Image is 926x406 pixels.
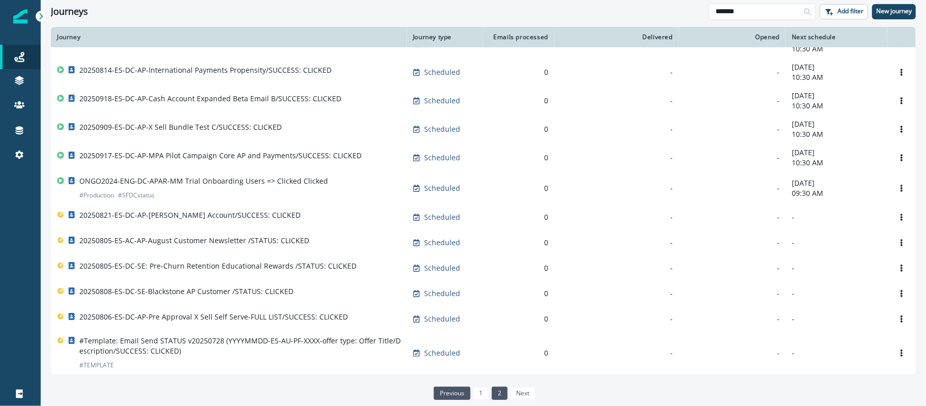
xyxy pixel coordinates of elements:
div: 0 [489,183,548,193]
p: 20250909-ES-DC-AP-X Sell Bundle Test C/SUCCESS: CLICKED [79,122,282,132]
p: 10:30 AM [792,129,881,139]
p: #Template: Email Send STATUS v20250728 (YYYYMMDD-ES-AU-PF-XXXX-offer type: Offer Title/Descriptio... [79,336,401,356]
p: # Production [79,190,114,200]
a: Page 1 [473,387,489,400]
p: - [792,212,881,222]
p: # SFDCstatus [118,190,155,200]
button: Options [893,345,910,361]
a: 20250909-ES-DC-AP-X Sell Bundle Test C/SUCCESS: CLICKEDScheduled0--[DATE]10:30 AMOptions [51,115,916,143]
div: - [685,288,780,299]
p: [DATE] [792,91,881,101]
ul: Pagination [431,387,536,400]
p: 20250808-ES-DC-SE-Blackstone AP Customer /STATUS: CLICKED [79,286,293,297]
p: 20250917-ES-DC-AP-MPA Pilot Campaign Core AP and Payments/SUCCESS: CLICKED [79,151,362,161]
p: Scheduled [424,96,460,106]
p: Scheduled [424,263,460,273]
p: 09:30 AM [792,188,881,198]
button: Options [893,122,910,137]
p: ONGO2024-ENG-DC-APAR-MM Trial Onboarding Users => Clicked Clicked [79,176,328,186]
div: - [685,96,780,106]
a: Previous page [434,387,470,400]
div: - [685,263,780,273]
p: [DATE] [792,178,881,188]
div: - [685,153,780,163]
button: Options [893,65,910,80]
div: 0 [489,348,548,358]
button: Options [893,311,910,327]
div: 0 [489,67,548,77]
p: [DATE] [792,62,881,72]
div: - [560,263,673,273]
div: - [560,153,673,163]
p: [DATE] [792,119,881,129]
p: Scheduled [424,314,460,324]
p: 10:30 AM [792,72,881,82]
div: Journey [57,33,401,41]
p: - [792,238,881,248]
div: - [685,212,780,222]
div: Emails processed [489,33,548,41]
p: 20250918-ES-DC-AP-Cash Account Expanded Beta Email B/SUCCESS: CLICKED [79,94,341,104]
div: - [685,183,780,193]
p: 10:30 AM [792,101,881,111]
div: - [685,124,780,134]
a: 20250806-ES-DC-AP-Pre Approval X Sell Self Serve-FULL LIST/SUCCESS: CLICKEDScheduled0---Options [51,306,916,332]
p: 20250821-ES-DC-AP-[PERSON_NAME] Account/SUCCESS: CLICKED [79,210,301,220]
p: - [792,288,881,299]
p: Add filter [838,8,863,15]
div: - [685,238,780,248]
p: Scheduled [424,183,460,193]
button: Options [893,260,910,276]
p: Scheduled [424,348,460,358]
p: [DATE] [792,148,881,158]
button: New journey [872,4,916,19]
div: Journey type [413,33,477,41]
p: Scheduled [424,153,460,163]
div: 0 [489,212,548,222]
a: 20250814-ES-DC-AP-International Payments Propensity/SUCCESS: CLICKEDScheduled0--[DATE]10:30 AMOpt... [51,58,916,86]
div: Opened [685,33,780,41]
p: New journey [876,8,912,15]
a: 20250821-ES-DC-AP-[PERSON_NAME] Account/SUCCESS: CLICKEDScheduled0---Options [51,205,916,230]
a: ONGO2024-ENG-DC-APAR-MM Trial Onboarding Users => Clicked Clicked#Production#SFDCstatusScheduled0... [51,172,916,205]
div: 0 [489,288,548,299]
p: 20250806-ES-DC-AP-Pre Approval X Sell Self Serve-FULL LIST/SUCCESS: CLICKED [79,312,348,322]
div: - [685,314,780,324]
div: - [560,348,673,358]
div: 0 [489,153,548,163]
div: - [560,183,673,193]
p: 20250805-ES-AC-AP-August Customer Newsletter /STATUS: CLICKED [79,236,309,246]
button: Options [893,235,910,250]
h1: Journeys [51,6,88,17]
p: - [792,348,881,358]
button: Options [893,93,910,108]
a: 20250805-ES-AC-AP-August Customer Newsletter /STATUS: CLICKEDScheduled0---Options [51,230,916,255]
a: Page 2 is your current page [492,387,507,400]
p: Scheduled [424,67,460,77]
a: 20250917-ES-DC-AP-MPA Pilot Campaign Core AP and Payments/SUCCESS: CLICKEDScheduled0--[DATE]10:30... [51,143,916,172]
div: - [685,348,780,358]
div: 0 [489,314,548,324]
div: Next schedule [792,33,881,41]
a: #Template: Email Send STATUS v20250728 (YYYYMMDD-ES-AU-PF-XXXX-offer type: Offer Title/Descriptio... [51,332,916,374]
p: 20250814-ES-DC-AP-International Payments Propensity/SUCCESS: CLICKED [79,65,332,75]
p: 20250805-ES-DC-SE: Pre-Churn Retention Educational Rewards /STATUS: CLICKED [79,261,356,271]
button: Options [893,181,910,196]
div: 0 [489,238,548,248]
a: 20250808-ES-DC-SE-Blackstone AP Customer /STATUS: CLICKEDScheduled0---Options [51,281,916,306]
div: - [560,96,673,106]
p: Scheduled [424,212,460,222]
p: Scheduled [424,238,460,248]
p: Scheduled [424,124,460,134]
a: 20250805-ES-DC-SE: Pre-Churn Retention Educational Rewards /STATUS: CLICKEDScheduled0---Options [51,255,916,281]
p: # TEMPLATE [79,360,114,370]
a: 20250918-ES-DC-AP-Cash Account Expanded Beta Email B/SUCCESS: CLICKEDScheduled0--[DATE]10:30 AMOp... [51,86,916,115]
div: - [560,212,673,222]
p: 10:30 AM [792,44,881,54]
img: Inflection [13,9,27,23]
div: - [560,238,673,248]
div: 0 [489,263,548,273]
p: - [792,263,881,273]
div: - [560,314,673,324]
div: - [685,67,780,77]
